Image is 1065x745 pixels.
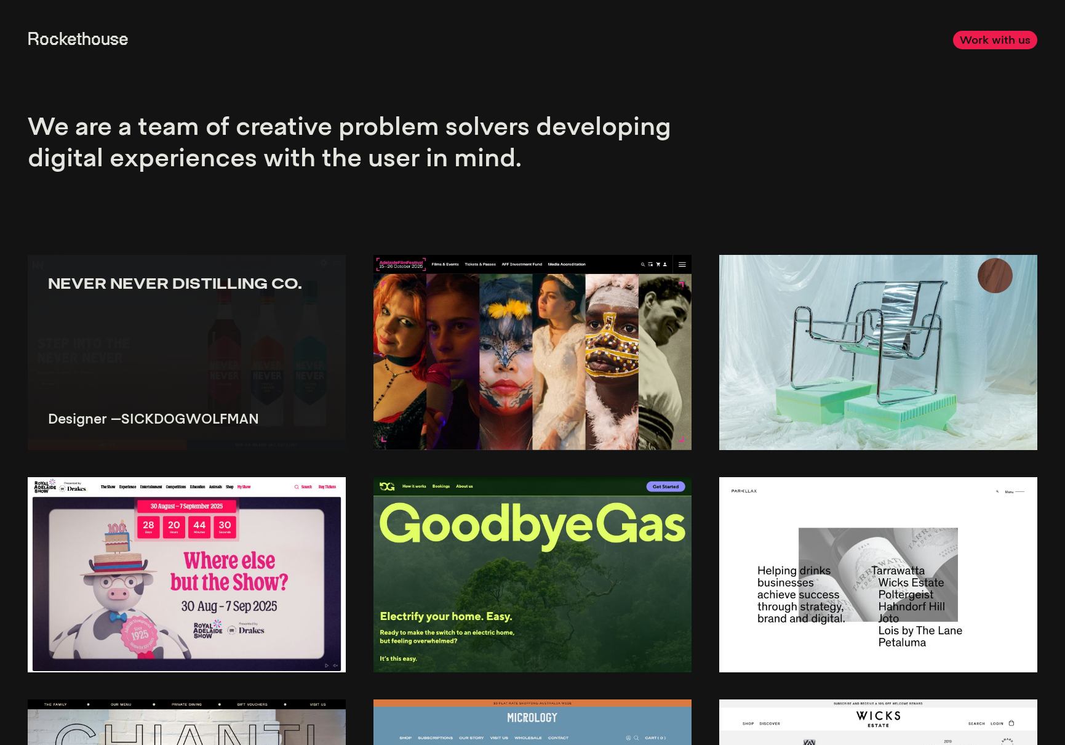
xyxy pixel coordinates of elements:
a: Work with us [953,31,1037,49]
a: Never Never Distilling Co. [48,276,325,293]
a: Rockethouse [28,31,129,49]
span: SICKDOGWOLFMAN [121,410,259,427]
p: Designer — [48,408,325,429]
p: We are a team of creative problem solvers developing digital experiences with the user in mind. [28,110,689,172]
